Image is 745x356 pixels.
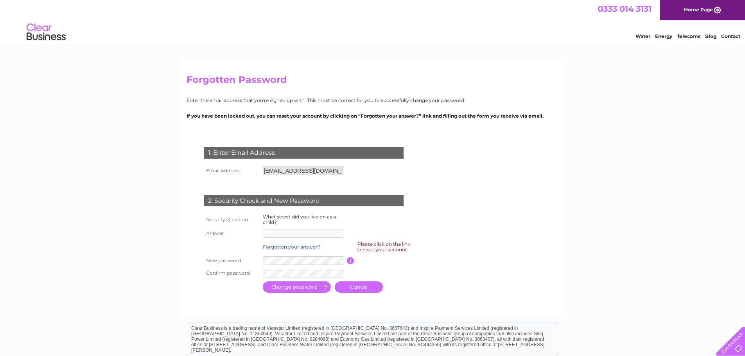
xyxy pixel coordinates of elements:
[188,4,558,38] div: Clear Business is a trading name of Verastar Limited (registered in [GEOGRAPHIC_DATA] No. 3667643...
[26,20,66,44] img: logo.png
[202,254,261,267] th: New password
[204,195,404,207] div: 2. Security Check and New Password
[721,33,740,39] a: Contact
[202,227,261,240] th: Answer
[263,244,320,250] a: Forgotten your answer?
[187,74,559,89] h2: Forgotten Password
[347,257,354,264] input: Information
[705,33,716,39] a: Blog
[204,147,404,159] div: 1. Enter Email Address
[202,165,261,177] th: Email Address
[263,281,331,293] input: Submit
[263,214,336,225] label: What street did you live on as a child?
[335,281,383,293] a: Cancel
[677,33,700,39] a: Telecoms
[635,33,650,39] a: Water
[187,112,559,120] p: If you have been locked out, you can reset your account by clicking on “Forgotten your answer?” l...
[187,97,559,104] p: Enter the email address that you're signed up with. This must be correct for you to successfully ...
[356,240,410,254] div: Please click on the link to reset your account
[655,33,672,39] a: Energy
[202,212,261,227] th: Security Question
[202,267,261,279] th: Confirm password
[598,4,652,14] a: 0333 014 3131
